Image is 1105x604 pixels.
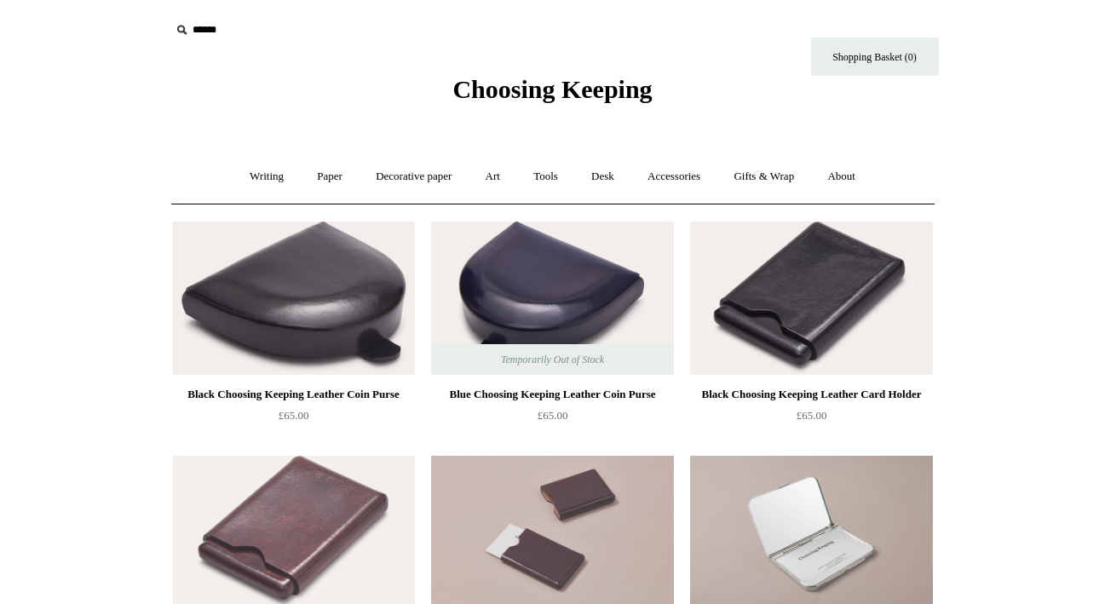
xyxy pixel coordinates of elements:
[811,37,939,76] a: Shopping Basket (0)
[690,221,932,375] a: Black Choosing Keeping Leather Card Holder Black Choosing Keeping Leather Card Holder
[632,154,716,199] a: Accessories
[470,154,515,199] a: Art
[234,154,299,199] a: Writing
[360,154,467,199] a: Decorative paper
[279,409,309,422] span: £65.00
[302,154,358,199] a: Paper
[812,154,871,199] a: About
[484,344,621,375] span: Temporarily Out of Stock
[173,384,415,454] a: Black Choosing Keeping Leather Coin Purse £65.00
[690,221,932,375] img: Black Choosing Keeping Leather Card Holder
[576,154,630,199] a: Desk
[694,384,928,405] div: Black Choosing Keeping Leather Card Holder
[173,221,415,375] img: Black Choosing Keeping Leather Coin Purse
[177,384,411,405] div: Black Choosing Keeping Leather Coin Purse
[718,154,809,199] a: Gifts & Wrap
[518,154,573,199] a: Tools
[538,409,568,422] span: £65.00
[452,75,652,103] span: Choosing Keeping
[797,409,827,422] span: £65.00
[431,384,673,454] a: Blue Choosing Keeping Leather Coin Purse £65.00
[431,221,673,375] img: Blue Choosing Keeping Leather Coin Purse
[435,384,669,405] div: Blue Choosing Keeping Leather Coin Purse
[690,384,932,454] a: Black Choosing Keeping Leather Card Holder £65.00
[173,221,415,375] a: Black Choosing Keeping Leather Coin Purse Black Choosing Keeping Leather Coin Purse
[452,89,652,101] a: Choosing Keeping
[431,221,673,375] a: Blue Choosing Keeping Leather Coin Purse Blue Choosing Keeping Leather Coin Purse Temporarily Out...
